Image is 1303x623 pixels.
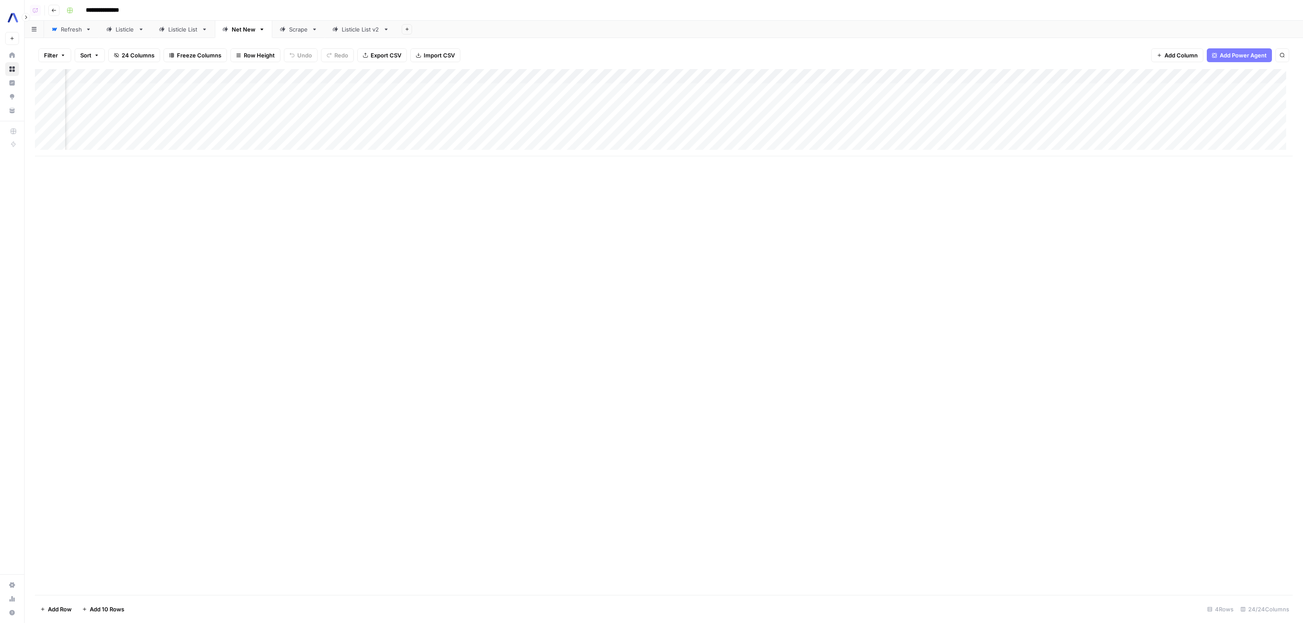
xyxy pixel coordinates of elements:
button: Row Height [230,48,280,62]
button: 24 Columns [108,48,160,62]
button: Sort [75,48,105,62]
div: Refresh [61,25,82,34]
div: Scrape [289,25,308,34]
a: Net New [215,21,272,38]
button: Help + Support [5,606,19,620]
span: Filter [44,51,58,60]
span: Sort [80,51,91,60]
span: 24 Columns [122,51,154,60]
button: Redo [321,48,354,62]
span: Row Height [244,51,275,60]
button: Add 10 Rows [77,602,129,616]
button: Freeze Columns [164,48,227,62]
span: Import CSV [424,51,455,60]
button: Workspace: AssemblyAI [5,7,19,28]
button: Undo [284,48,318,62]
button: Filter [38,48,71,62]
div: 24/24 Columns [1237,602,1293,616]
img: AssemblyAI Logo [5,10,21,25]
a: Listicle List [151,21,215,38]
span: Add Row [48,605,72,614]
span: Redo [334,51,348,60]
a: Refresh [44,21,99,38]
button: Import CSV [410,48,460,62]
a: Browse [5,62,19,76]
a: Listicle [99,21,151,38]
a: Your Data [5,104,19,117]
span: Add 10 Rows [90,605,124,614]
button: Export CSV [357,48,407,62]
span: Add Power Agent [1220,51,1267,60]
span: Freeze Columns [177,51,221,60]
div: 4 Rows [1204,602,1237,616]
button: Add Column [1151,48,1203,62]
span: Add Column [1165,51,1198,60]
a: Insights [5,76,19,90]
div: Net New [232,25,255,34]
div: Listicle List [168,25,198,34]
a: Usage [5,592,19,606]
span: Undo [297,51,312,60]
a: Settings [5,578,19,592]
button: Add Power Agent [1207,48,1272,62]
div: Listicle [116,25,135,34]
a: Listicle List v2 [325,21,397,38]
a: Opportunities [5,90,19,104]
button: Add Row [35,602,77,616]
div: Listicle List v2 [342,25,380,34]
a: Home [5,48,19,62]
span: Export CSV [371,51,401,60]
a: Scrape [272,21,325,38]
